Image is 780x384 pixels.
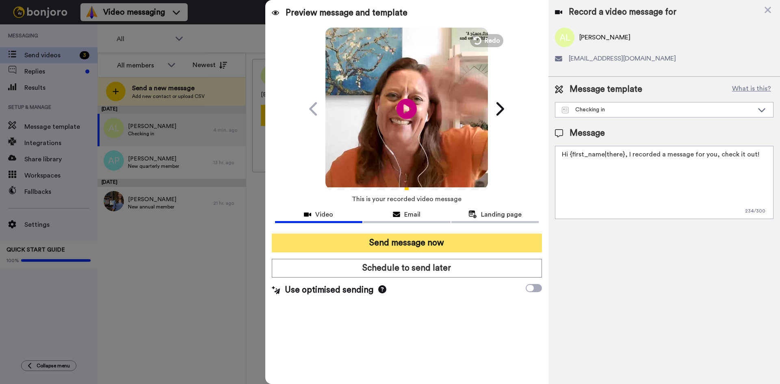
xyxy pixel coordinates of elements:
textarea: Hi {first_name|there}, I recorded a message for you, check it out! [555,146,773,219]
span: This is your recorded video message [352,190,461,208]
span: Landing page [481,210,522,219]
img: Message-temps.svg [562,107,569,113]
span: [EMAIL_ADDRESS][DOMAIN_NAME] [569,54,676,63]
span: Video [315,210,333,219]
button: What is this? [730,83,773,95]
div: Checking in [562,106,754,114]
button: Send message now [272,234,542,252]
span: Message template [570,83,642,95]
span: Message [570,127,605,139]
button: Schedule to send later [272,259,542,278]
span: Email [404,210,420,219]
span: Use optimised sending [285,284,373,296]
